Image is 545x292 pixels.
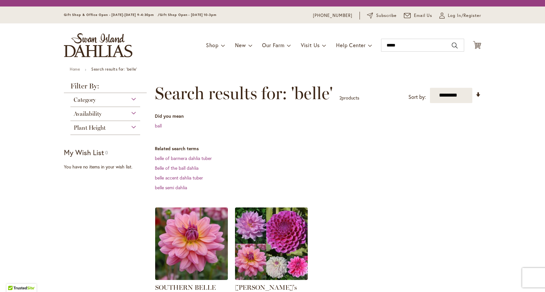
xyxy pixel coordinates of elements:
[404,12,433,19] a: Email Us
[339,95,342,101] span: 2
[206,42,219,48] span: Shop
[74,110,102,117] span: Availability
[235,207,308,280] img: Heather's Must Haves Collection
[155,155,212,161] a: belle of barmera dahlia tuber
[408,91,426,103] label: Sort by:
[155,84,333,103] span: Search results for: 'belle'
[155,275,228,281] a: SOUTHERN BELLE
[155,284,216,291] a: SOUTHERN BELLE
[414,12,433,19] span: Email Us
[235,275,308,281] a: Heather's Must Haves Collection
[452,40,458,51] button: Search
[155,207,228,280] img: SOUTHERN BELLE
[64,13,160,17] span: Gift Shop & Office Open - [DATE]-[DATE] 9-4:30pm /
[339,93,359,103] p: products
[74,96,96,103] span: Category
[155,165,199,171] a: Belle of the ball dahlia
[155,113,481,119] dt: Did you mean
[155,145,481,152] dt: Related search terms
[64,148,104,157] strong: My Wish List
[160,13,216,17] span: Gift Shop Open - [DATE] 10-3pm
[64,33,132,57] a: store logo
[301,42,320,48] span: Visit Us
[155,175,203,181] a: belle accent dahlia tuber
[439,12,481,19] a: Log In/Register
[376,12,397,19] span: Subscribe
[70,67,80,72] a: Home
[336,42,366,48] span: Help Center
[235,42,246,48] span: New
[262,42,284,48] span: Our Farm
[74,124,106,131] span: Plant Height
[448,12,481,19] span: Log In/Register
[367,12,397,19] a: Subscribe
[64,164,151,170] div: You have no items in your wish list.
[155,184,187,191] a: belle semi dahlia
[91,67,137,72] strong: Search results for: 'belle'
[155,123,162,129] a: ball
[64,83,147,93] strong: Filter By:
[313,12,352,19] a: [PHONE_NUMBER]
